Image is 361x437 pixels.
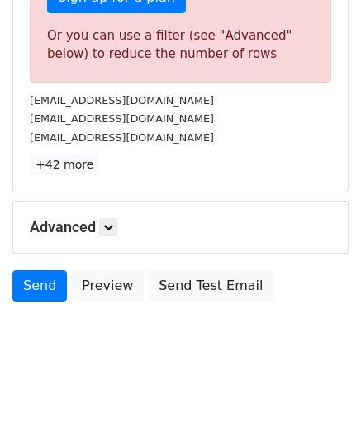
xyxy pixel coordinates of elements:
iframe: Chat Widget [278,358,361,437]
small: [EMAIL_ADDRESS][DOMAIN_NAME] [30,112,214,125]
small: [EMAIL_ADDRESS][DOMAIN_NAME] [30,94,214,107]
a: Send [12,270,67,302]
a: +42 more [30,154,99,175]
a: Preview [71,270,144,302]
h5: Advanced [30,218,331,236]
a: Send Test Email [148,270,273,302]
small: [EMAIL_ADDRESS][DOMAIN_NAME] [30,131,214,144]
div: Or you can use a filter (see "Advanced" below) to reduce the number of rows [47,26,314,64]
